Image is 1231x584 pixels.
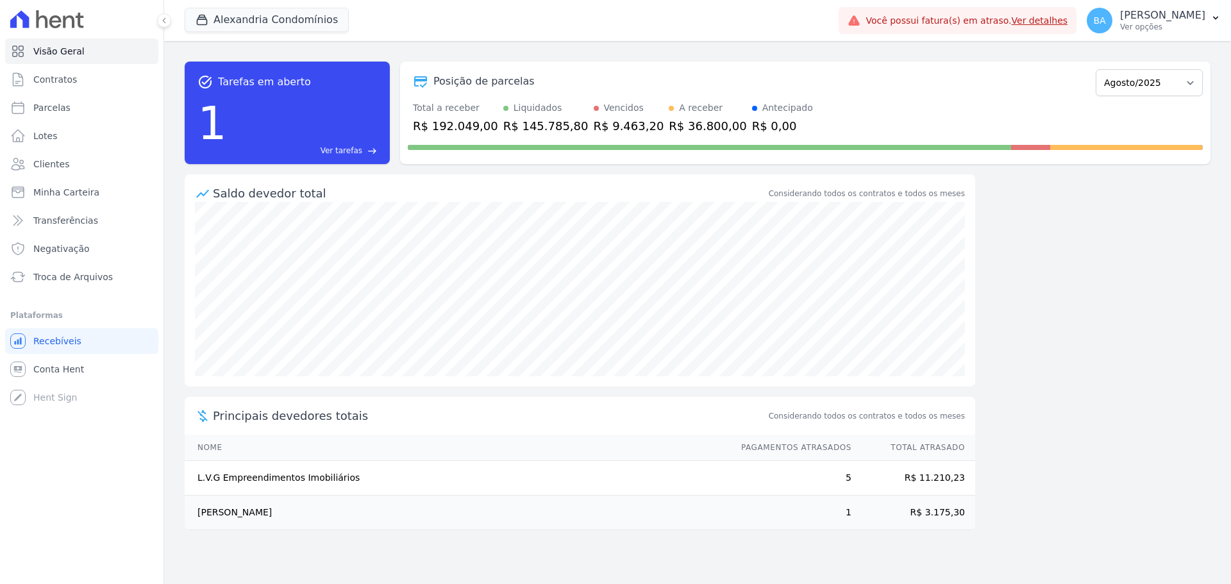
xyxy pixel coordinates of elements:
[5,264,158,290] a: Troca de Arquivos
[33,129,58,142] span: Lotes
[218,74,311,90] span: Tarefas em aberto
[752,117,813,135] div: R$ 0,00
[5,38,158,64] a: Visão Geral
[33,271,113,283] span: Troca de Arquivos
[852,461,975,496] td: R$ 11.210,23
[10,308,153,323] div: Plataformas
[1094,16,1106,25] span: BA
[514,101,562,115] div: Liquidados
[762,101,813,115] div: Antecipado
[213,407,766,424] span: Principais devedores totais
[729,496,852,530] td: 1
[5,236,158,262] a: Negativação
[33,45,85,58] span: Visão Geral
[33,242,90,255] span: Negativação
[1012,15,1068,26] a: Ver detalhes
[5,208,158,233] a: Transferências
[5,151,158,177] a: Clientes
[33,101,71,114] span: Parcelas
[604,101,644,115] div: Vencidos
[185,8,349,32] button: Alexandria Condomínios
[866,14,1068,28] span: Você possui fatura(s) em atraso.
[503,117,589,135] div: R$ 145.785,80
[5,179,158,205] a: Minha Carteira
[679,101,723,115] div: A receber
[852,435,975,461] th: Total Atrasado
[33,214,98,227] span: Transferências
[1120,9,1205,22] p: [PERSON_NAME]
[5,328,158,354] a: Recebíveis
[433,74,535,89] div: Posição de parcelas
[185,496,729,530] td: [PERSON_NAME]
[413,117,498,135] div: R$ 192.049,00
[669,117,746,135] div: R$ 36.800,00
[5,67,158,92] a: Contratos
[367,146,377,156] span: east
[197,90,227,156] div: 1
[729,461,852,496] td: 5
[769,410,965,422] span: Considerando todos os contratos e todos os meses
[5,95,158,121] a: Parcelas
[852,496,975,530] td: R$ 3.175,30
[5,356,158,382] a: Conta Hent
[729,435,852,461] th: Pagamentos Atrasados
[1076,3,1231,38] button: BA [PERSON_NAME] Ver opções
[5,123,158,149] a: Lotes
[197,74,213,90] span: task_alt
[232,145,377,156] a: Ver tarefas east
[33,335,81,347] span: Recebíveis
[213,185,766,202] div: Saldo devedor total
[769,188,965,199] div: Considerando todos os contratos e todos os meses
[185,461,729,496] td: L.V.G Empreendimentos Imobiliários
[33,73,77,86] span: Contratos
[33,158,69,171] span: Clientes
[185,435,729,461] th: Nome
[321,145,362,156] span: Ver tarefas
[594,117,664,135] div: R$ 9.463,20
[1120,22,1205,32] p: Ver opções
[33,186,99,199] span: Minha Carteira
[413,101,498,115] div: Total a receber
[33,363,84,376] span: Conta Hent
